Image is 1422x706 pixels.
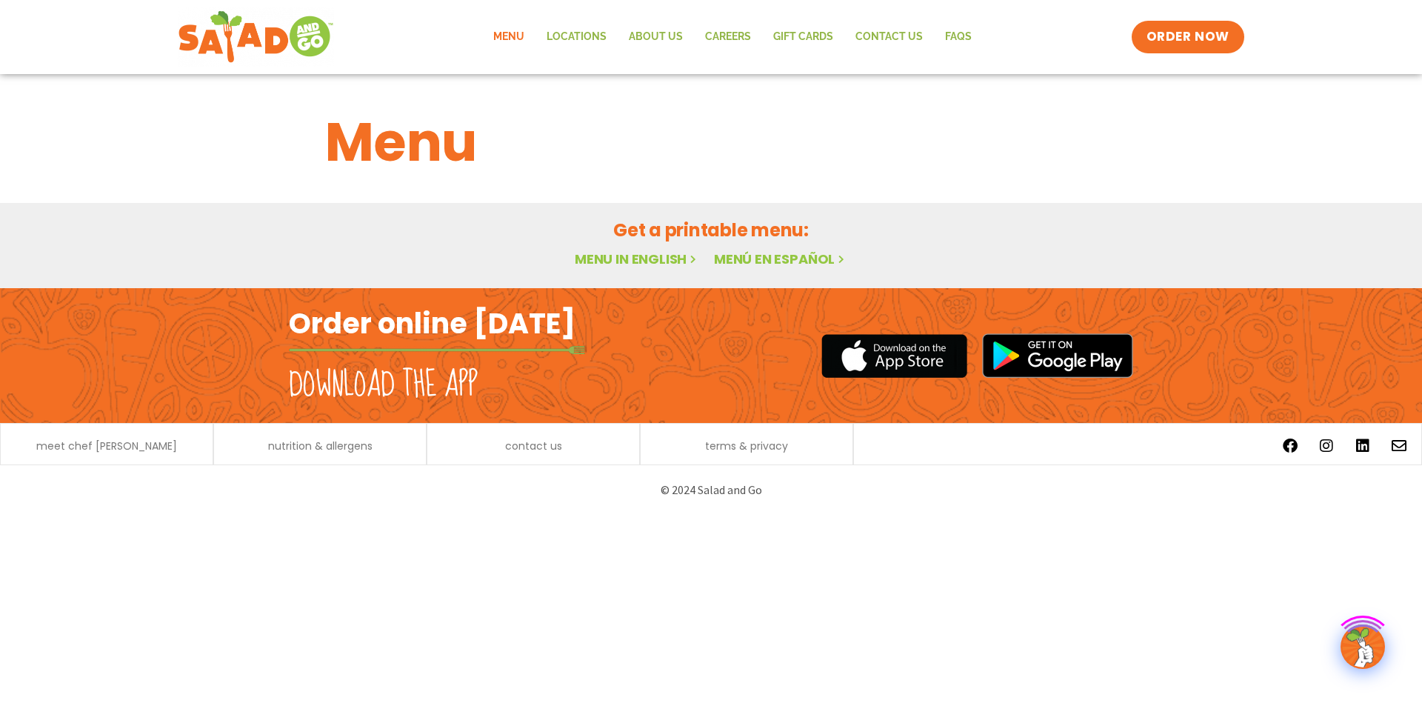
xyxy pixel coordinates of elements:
a: ORDER NOW [1132,21,1244,53]
img: fork [289,346,585,354]
a: Careers [694,20,762,54]
a: terms & privacy [705,441,788,451]
a: FAQs [934,20,983,54]
h2: Download the app [289,364,478,406]
a: About Us [618,20,694,54]
a: meet chef [PERSON_NAME] [36,441,177,451]
a: GIFT CARDS [762,20,844,54]
h1: Menu [325,102,1097,182]
a: Locations [535,20,618,54]
a: nutrition & allergens [268,441,373,451]
img: new-SAG-logo-768×292 [178,7,334,67]
a: contact us [505,441,562,451]
a: Contact Us [844,20,934,54]
h2: Order online [DATE] [289,305,575,342]
img: google_play [982,333,1133,378]
h2: Get a printable menu: [325,217,1097,243]
span: ORDER NOW [1146,28,1229,46]
a: Menu in English [575,250,699,268]
a: Menu [482,20,535,54]
p: © 2024 Salad and Go [296,480,1126,500]
img: appstore [821,332,967,380]
nav: Menu [482,20,983,54]
a: Menú en español [714,250,847,268]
